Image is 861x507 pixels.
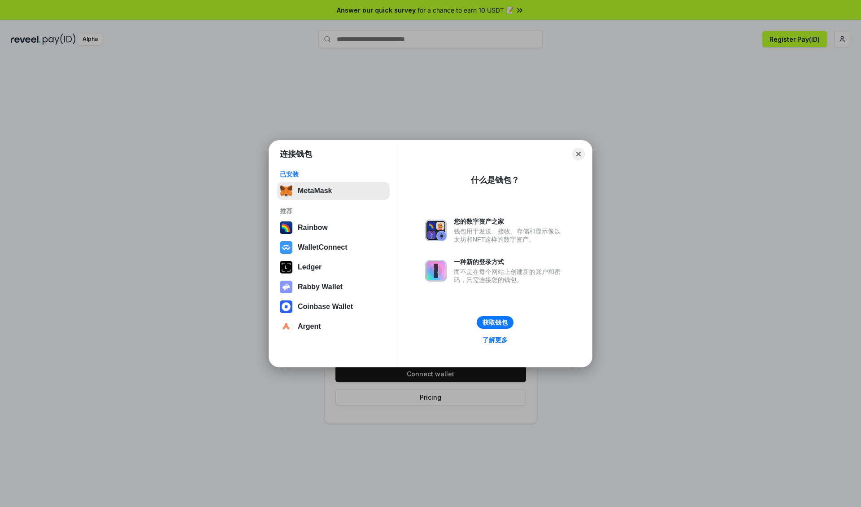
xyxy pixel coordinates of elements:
[280,149,312,159] h1: 连接钱包
[280,320,292,333] img: svg+xml,%3Csvg%20width%3D%2228%22%20height%3D%2228%22%20viewBox%3D%220%200%2028%2028%22%20fill%3D...
[280,300,292,313] img: svg+xml,%3Csvg%20width%3D%2228%22%20height%3D%2228%22%20viewBox%3D%220%200%2028%2028%22%20fill%3D...
[277,258,390,276] button: Ledger
[277,298,390,316] button: Coinbase Wallet
[454,227,565,243] div: 钱包用于发送、接收、存储和显示像以太坊和NFT这样的数字资产。
[277,219,390,237] button: Rainbow
[280,185,292,197] img: svg+xml,%3Csvg%20fill%3D%22none%22%20height%3D%2233%22%20viewBox%3D%220%200%2035%2033%22%20width%...
[280,207,387,215] div: 推荐
[298,224,328,232] div: Rainbow
[280,261,292,273] img: svg+xml,%3Csvg%20xmlns%3D%22http%3A%2F%2Fwww.w3.org%2F2000%2Fsvg%22%20width%3D%2228%22%20height%3...
[454,258,565,266] div: 一种新的登录方式
[471,175,519,185] div: 什么是钱包？
[298,283,343,291] div: Rabby Wallet
[280,170,387,178] div: 已安装
[425,220,447,241] img: svg+xml,%3Csvg%20xmlns%3D%22http%3A%2F%2Fwww.w3.org%2F2000%2Fsvg%22%20fill%3D%22none%22%20viewBox...
[277,238,390,256] button: WalletConnect
[280,241,292,254] img: svg+xml,%3Csvg%20width%3D%2228%22%20height%3D%2228%22%20viewBox%3D%220%200%2028%2028%22%20fill%3D...
[454,217,565,225] div: 您的数字资产之家
[572,148,585,160] button: Close
[483,318,508,326] div: 获取钱包
[298,243,348,251] div: WalletConnect
[277,182,390,200] button: MetaMask
[280,221,292,234] img: svg+xml,%3Csvg%20width%3D%22120%22%20height%3D%22120%22%20viewBox%3D%220%200%20120%20120%22%20fil...
[477,316,513,329] button: 获取钱包
[280,281,292,293] img: svg+xml,%3Csvg%20xmlns%3D%22http%3A%2F%2Fwww.w3.org%2F2000%2Fsvg%22%20fill%3D%22none%22%20viewBox...
[454,268,565,284] div: 而不是在每个网站上创建新的账户和密码，只需连接您的钱包。
[298,187,332,195] div: MetaMask
[277,317,390,335] button: Argent
[425,260,447,282] img: svg+xml,%3Csvg%20xmlns%3D%22http%3A%2F%2Fwww.w3.org%2F2000%2Fsvg%22%20fill%3D%22none%22%20viewBox...
[298,303,353,311] div: Coinbase Wallet
[298,322,321,331] div: Argent
[483,336,508,344] div: 了解更多
[477,334,513,346] a: 了解更多
[298,263,322,271] div: Ledger
[277,278,390,296] button: Rabby Wallet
